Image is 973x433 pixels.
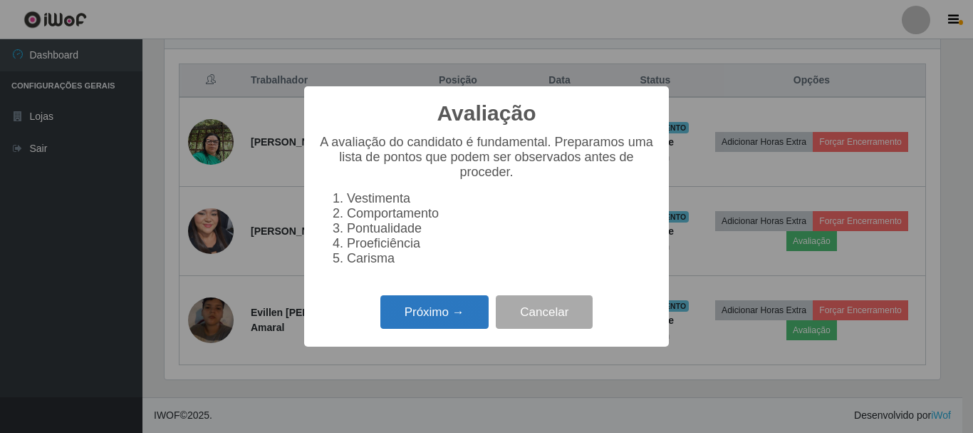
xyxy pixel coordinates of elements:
h2: Avaliação [437,101,536,126]
li: Pontualidade [347,221,655,236]
button: Cancelar [496,295,593,329]
li: Carisma [347,251,655,266]
li: Comportamento [347,206,655,221]
button: Próximo → [380,295,489,329]
p: A avaliação do candidato é fundamental. Preparamos uma lista de pontos que podem ser observados a... [318,135,655,180]
li: Proeficiência [347,236,655,251]
li: Vestimenta [347,191,655,206]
